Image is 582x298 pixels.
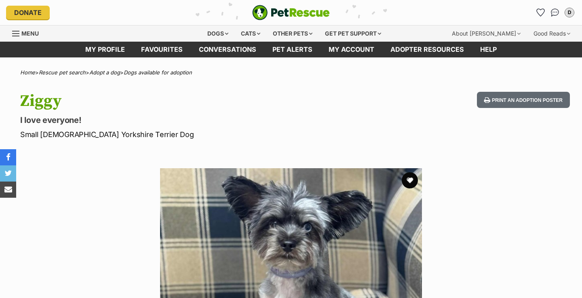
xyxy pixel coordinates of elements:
a: Help [472,42,505,57]
a: Conversations [548,6,561,19]
a: PetRescue [252,5,330,20]
a: Adopt a dog [89,69,120,76]
div: Dogs [202,25,234,42]
a: Favourites [534,6,547,19]
a: My profile [77,42,133,57]
div: D [565,8,574,17]
div: Other pets [267,25,318,42]
a: Home [20,69,35,76]
ul: Account quick links [534,6,576,19]
a: conversations [191,42,264,57]
button: favourite [402,172,418,188]
a: Adopter resources [382,42,472,57]
a: Dogs available for adoption [124,69,192,76]
span: Menu [21,30,39,37]
a: Pet alerts [264,42,321,57]
div: Cats [235,25,266,42]
button: My account [563,6,576,19]
div: Get pet support [319,25,387,42]
div: Good Reads [528,25,576,42]
a: Donate [6,6,50,19]
div: About [PERSON_NAME] [446,25,526,42]
img: chat-41dd97257d64d25036548639549fe6c8038ab92f7586957e7f3b1b290dea8141.svg [551,8,559,17]
a: Favourites [133,42,191,57]
p: Small [DEMOGRAPHIC_DATA] Yorkshire Terrier Dog [20,129,355,140]
button: Print an adoption poster [477,92,570,108]
p: I love everyone! [20,114,355,126]
a: Rescue pet search [39,69,86,76]
a: Menu [12,25,44,40]
a: My account [321,42,382,57]
h1: Ziggy [20,92,355,110]
img: logo-e224e6f780fb5917bec1dbf3a21bbac754714ae5b6737aabdf751b685950b380.svg [252,5,330,20]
